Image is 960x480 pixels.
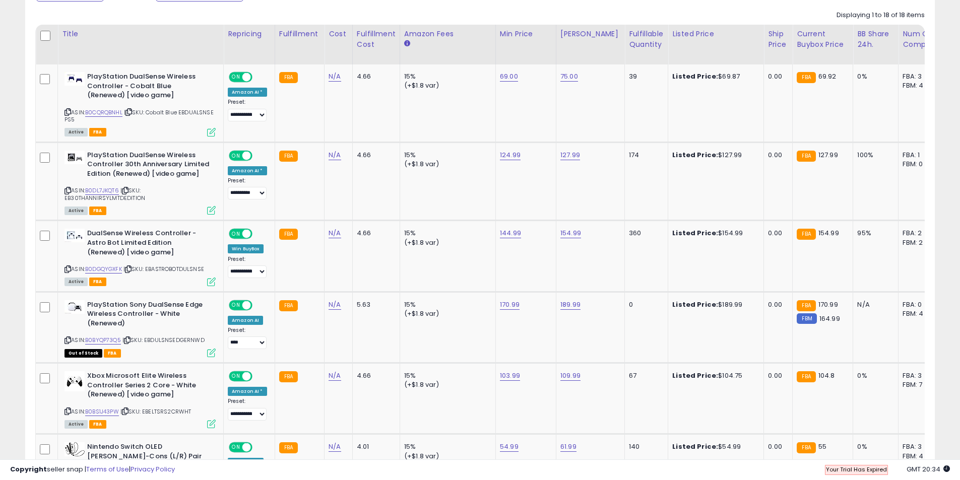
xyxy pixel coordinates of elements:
div: Preset: [228,398,267,421]
div: ASIN: [65,72,216,135]
a: 103.99 [500,371,520,381]
a: N/A [329,72,341,82]
span: All listings currently available for purchase on Amazon [65,207,88,215]
span: | SKU: EBDULSNSEDGERNWD [122,336,205,344]
div: 0.00 [768,72,785,81]
small: FBA [797,300,815,311]
a: 109.99 [560,371,581,381]
span: OFF [251,73,267,82]
span: All listings that are currently out of stock and unavailable for purchase on Amazon [65,349,102,358]
a: N/A [329,442,341,452]
span: OFF [251,230,267,238]
div: Preset: [228,177,267,200]
span: FBA [89,128,106,136]
div: FBM: 0 [903,160,936,169]
img: 31s5Ec1t-wL._SL40_.jpg [65,151,85,164]
span: Your Trial Has Expired [826,465,887,473]
div: N/A [857,300,890,309]
div: Listed Price [672,29,759,39]
span: ON [230,443,242,452]
b: Xbox Microsoft Elite Wireless Controller Series 2 Core - White (Renewed) [video game] [87,371,210,402]
b: PlayStation DualSense Wireless Controller 30th Anniversary Limited Edition (Renewed) [video game] [87,151,210,181]
small: Amazon Fees. [404,39,410,48]
div: (+$1.8 var) [404,81,488,90]
span: All listings currently available for purchase on Amazon [65,128,88,136]
a: 124.99 [500,150,521,160]
a: N/A [329,371,341,381]
b: Listed Price: [672,228,718,238]
span: | SKU: EBASTROBOTDULSNSE [123,265,204,273]
span: ON [230,73,242,82]
b: Listed Price: [672,371,718,380]
a: B0DL7JKQT6 [85,186,119,195]
small: FBA [279,442,298,453]
div: Fulfillment [279,29,320,39]
div: Amazon AI * [228,166,267,175]
small: FBA [797,151,815,162]
img: 41o+er+MQCL._SL40_.jpg [65,229,85,242]
span: 55 [818,442,826,451]
small: FBA [279,229,298,240]
div: FBA: 2 [903,229,936,238]
a: B0DGQYGXFK [85,265,122,273]
div: 100% [857,151,890,160]
div: 0.00 [768,300,785,309]
strong: Copyright [10,464,47,474]
div: FBA: 0 [903,300,936,309]
a: 75.00 [560,72,578,82]
div: (+$1.8 var) [404,238,488,247]
div: 0% [857,72,890,81]
div: Preset: [228,256,267,279]
div: 0% [857,442,890,451]
a: N/A [329,228,341,238]
img: 31wAxax4fYL._SL40_.jpg [65,442,85,456]
div: 95% [857,229,890,238]
div: Cost [329,29,348,39]
div: [PERSON_NAME] [560,29,620,39]
div: $154.99 [672,229,756,238]
a: Privacy Policy [131,464,175,474]
div: 15% [404,371,488,380]
span: 69.92 [818,72,837,81]
div: 0.00 [768,151,785,160]
div: 4.66 [357,229,392,238]
b: Nintendo Switch OLED [PERSON_NAME]-Cons (L/R) Pair (Renewed) [video game] [87,442,210,473]
span: ON [230,372,242,381]
div: FBM: 2 [903,238,936,247]
div: $54.99 [672,442,756,451]
a: 54.99 [500,442,519,452]
img: 31+WbET2f9L._SL40_.jpg [65,72,85,86]
div: Fulfillable Quantity [629,29,664,50]
div: 15% [404,72,488,81]
div: Amazon AI * [228,88,267,97]
div: Preset: [228,99,267,121]
span: ON [230,230,242,238]
a: N/A [329,150,341,160]
small: FBA [797,371,815,382]
div: 0.00 [768,442,785,451]
div: 15% [404,300,488,309]
a: 61.99 [560,442,577,452]
div: Displaying 1 to 18 of 18 items [837,11,925,20]
span: ON [230,151,242,160]
small: FBM [797,313,816,324]
div: FBA: 3 [903,72,936,81]
div: 0 [629,300,660,309]
a: 127.99 [560,150,580,160]
div: Title [62,29,219,39]
span: ON [230,301,242,309]
div: 15% [404,442,488,451]
div: Amazon AI * [228,387,267,396]
b: PlayStation DualSense Wireless Controller - Cobalt Blue (Renewed) [video game] [87,72,210,103]
span: 164.99 [819,314,840,323]
span: | SKU: EBELTSRS2CRWHT [120,407,191,416]
small: FBA [279,371,298,382]
div: $104.75 [672,371,756,380]
span: OFF [251,151,267,160]
b: Listed Price: [672,150,718,160]
div: 4.66 [357,371,392,380]
div: FBM: 4 [903,81,936,90]
div: 67 [629,371,660,380]
div: Fulfillment Cost [357,29,396,50]
div: (+$1.8 var) [404,160,488,169]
